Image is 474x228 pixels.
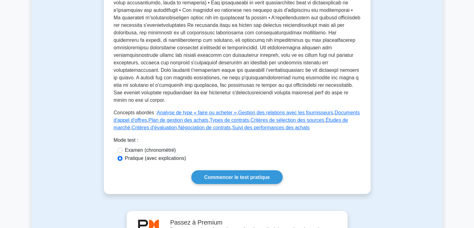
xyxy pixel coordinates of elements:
[177,125,178,130] font: ,
[238,110,333,115] a: Gestion des relations avec les fournisseurs
[208,117,209,123] font: ,
[178,125,231,130] a: Négociation de contrats
[148,117,208,123] a: Plan de gestion des achats
[251,117,324,123] a: Critères de sélection des sources
[237,110,238,115] font: ,
[132,125,177,130] a: Critères d'évaluation
[125,156,186,161] font: Pratique (avec explications)
[191,170,283,184] a: Commencer le test pratique
[333,110,334,115] font: ,
[324,117,325,123] font: ,
[210,117,249,123] a: Types de contrats
[249,117,250,123] font: ,
[204,175,270,180] font: Commencer le test pratique
[147,117,148,123] font: ,
[157,110,237,115] a: Analyse de type « faire ou acheter »
[125,147,176,153] font: Examen (chronométré)
[114,137,138,143] font: Mode test :
[114,110,157,115] font: Concepts abordés :
[232,125,310,130] a: Suivi des performances des achats
[231,125,232,130] font: ,
[130,125,132,130] font: ,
